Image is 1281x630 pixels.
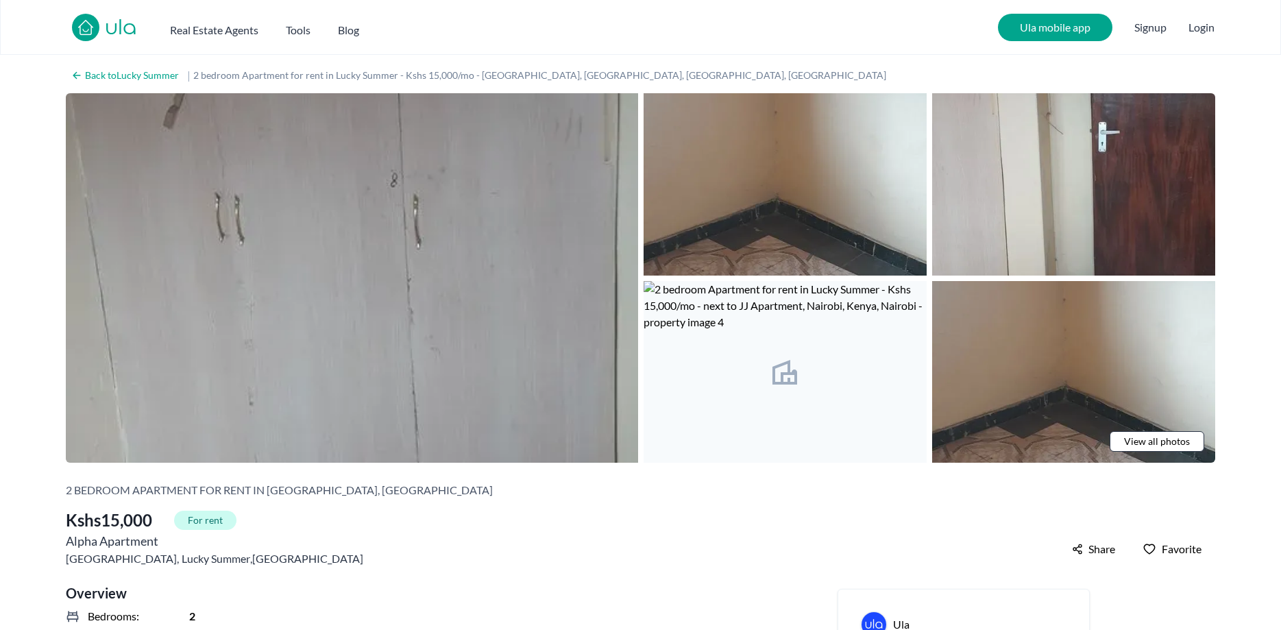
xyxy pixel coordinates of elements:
[932,93,1215,276] img: 2 bedroom Apartment for rent in Lucky Summer - Kshs 15,000/mo - next to JJ Apartment, Nairobi, Ke...
[1110,431,1204,452] a: View all photos
[1088,541,1115,557] span: Share
[170,22,258,38] h2: Real Estate Agents
[193,69,900,82] h1: 2 bedroom Apartment for rent in Lucky Summer - Kshs 15,000/mo - [GEOGRAPHIC_DATA], [GEOGRAPHIC_DA...
[88,608,139,625] span: Bedrooms:
[932,281,1215,463] img: 2 bedroom Apartment for rent in Lucky Summer - Kshs 15,000/mo - next to JJ Apartment, Nairobi, Ke...
[644,93,927,276] img: 2 bedroom Apartment for rent in Lucky Summer - Kshs 15,000/mo - next to JJ Apartment, Nairobi, Ke...
[286,16,310,38] button: Tools
[170,16,387,38] nav: Main
[187,67,191,84] span: |
[338,16,359,38] a: Blog
[66,531,363,550] h2: Alpha Apartment
[66,509,152,531] span: Kshs 15,000
[66,550,363,567] span: [GEOGRAPHIC_DATA] , , [GEOGRAPHIC_DATA]
[174,511,236,530] span: For rent
[1162,541,1201,557] span: Favorite
[182,550,250,567] a: Lucky Summer
[338,22,359,38] h2: Blog
[1134,14,1167,41] span: Signup
[66,93,638,463] img: 2 bedroom Apartment for rent in Lucky Summer - Kshs 15,000/mo - next to JJ Apartment, Nairobi, Ke...
[66,66,184,85] a: Back toLucky Summer
[105,16,137,41] a: ula
[66,482,493,498] h2: 2 bedroom Apartment for rent in [GEOGRAPHIC_DATA], [GEOGRAPHIC_DATA]
[1188,19,1215,36] button: Login
[998,14,1112,41] a: Ula mobile app
[66,583,777,603] h2: Overview
[644,281,927,463] img: 2 bedroom Apartment for rent in Lucky Summer - Kshs 15,000/mo - next to JJ Apartment, Nairobi, Ke...
[170,16,258,38] button: Real Estate Agents
[1124,435,1190,448] span: View all photos
[85,69,179,82] h2: Back to Lucky Summer
[189,608,195,625] span: 2
[286,22,310,38] h2: Tools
